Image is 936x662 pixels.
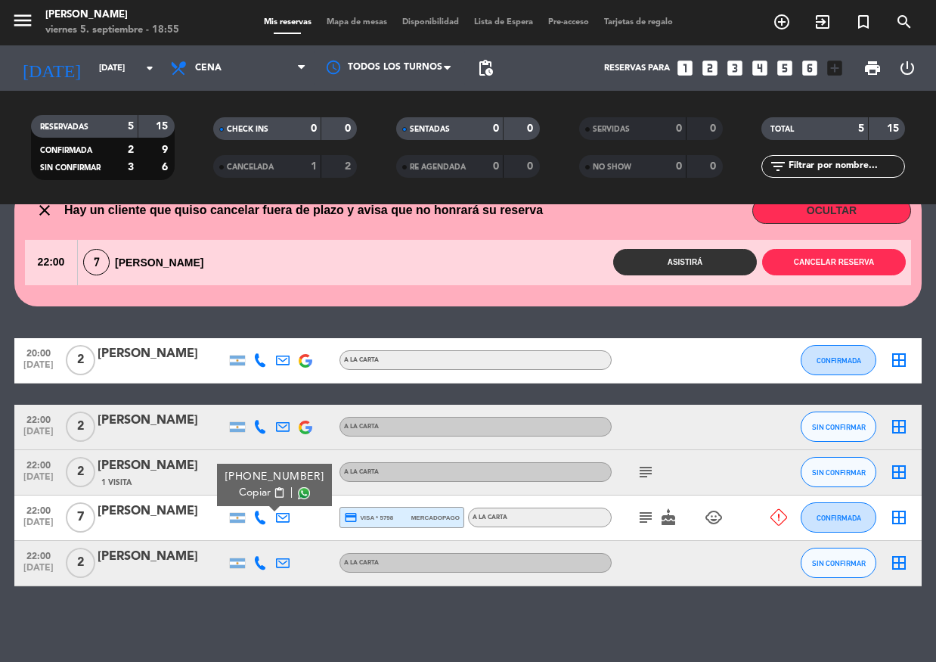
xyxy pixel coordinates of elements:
span: CANCELADA [227,163,274,171]
i: border_all [890,554,908,572]
i: looks_two [700,58,720,78]
i: border_all [890,418,908,436]
span: 2 [66,548,95,578]
strong: 6 [162,162,171,172]
button: SIN CONFIRMAR [801,457,876,487]
i: border_all [890,463,908,481]
span: 7 [66,502,95,533]
i: [DATE] [11,51,91,85]
strong: 0 [311,123,317,134]
div: [PERSON_NAME] [78,249,217,275]
strong: 0 [710,123,719,134]
span: 7 [83,249,110,275]
i: looks_3 [725,58,745,78]
div: [PERSON_NAME] [45,8,179,23]
strong: 1 [311,161,317,172]
button: OCULTAR [752,197,911,224]
span: Pre-acceso [541,18,597,26]
span: A LA CARTA [344,424,379,430]
strong: 5 [858,123,864,134]
span: A LA CARTA [473,514,507,521]
span: TOTAL [770,126,794,133]
span: [DATE] [20,472,57,490]
span: NO SHOW [593,163,631,171]
span: mercadopago [411,513,460,523]
span: print [863,59,882,77]
i: menu [11,9,34,32]
div: [PERSON_NAME] [98,547,226,567]
span: 22:00 [20,501,57,518]
span: 2 [66,412,95,442]
i: looks_4 [750,58,770,78]
i: add_box [825,58,845,78]
strong: 15 [887,123,902,134]
i: looks_5 [775,58,795,78]
strong: 0 [527,123,536,134]
span: visa * 5798 [344,511,393,524]
i: looks_6 [800,58,820,78]
span: pending_actions [476,59,494,77]
span: Hay un cliente que quiso cancelar fuera de plazo y avisa que no honrará su reserva [64,200,543,220]
span: 22:00 [20,455,57,473]
strong: 2 [345,161,354,172]
i: border_all [890,508,908,527]
span: | [290,485,293,501]
span: 1 Visita [101,477,132,489]
strong: 3 [128,162,134,172]
i: add_circle_outline [773,13,791,31]
img: google-logo.png [299,354,312,368]
strong: 0 [493,123,499,134]
strong: 0 [493,161,499,172]
span: 22:00 [20,410,57,427]
span: 22:00 [25,240,77,285]
button: Asistirá [613,249,757,275]
div: [PERSON_NAME] [98,502,226,521]
button: CONFIRMADA [801,502,876,533]
span: Cena [195,63,222,73]
i: turned_in_not [854,13,872,31]
img: google-logo.png [299,421,312,434]
span: Mapa de mesas [319,18,395,26]
span: 2 [66,345,95,375]
span: SIN CONFIRMAR [812,468,866,477]
i: search [895,13,913,31]
button: SIN CONFIRMAR [801,412,876,442]
strong: 0 [676,161,682,172]
input: Filtrar por nombre... [787,158,904,175]
span: Disponibilidad [395,18,466,26]
span: CONFIRMADA [817,514,861,522]
div: [PHONE_NUMBER] [225,469,324,485]
span: Lista de Espera [466,18,541,26]
i: looks_one [675,58,695,78]
span: A LA CARTA [344,357,379,363]
div: LOG OUT [890,45,925,91]
i: child_care [705,508,723,527]
span: 2 [66,457,95,487]
strong: 9 [162,145,171,155]
strong: 0 [710,161,719,172]
span: CHECK INS [227,126,268,133]
i: subject [637,508,655,527]
span: [DATE] [20,517,57,535]
span: SERVIDAS [593,126,630,133]
strong: 15 [156,121,171,132]
span: CONFIRMADA [40,147,92,154]
span: [DATE] [20,427,57,444]
span: [DATE] [20,563,57,580]
span: 22:00 [20,546,57,564]
i: filter_list [769,157,787,176]
span: RESERVADAS [40,123,88,131]
div: [PERSON_NAME] [98,456,226,476]
i: arrow_drop_down [141,59,159,77]
span: 20:00 [20,343,57,361]
button: Cancelar reserva [762,249,906,275]
i: credit_card [344,511,358,524]
i: subject [637,463,655,481]
button: Copiarcontent_paste [239,485,285,501]
span: SIN CONFIRMAR [812,423,866,431]
button: menu [11,9,34,37]
span: RE AGENDADA [410,163,466,171]
span: Mis reservas [256,18,319,26]
span: [DATE] [20,360,57,378]
span: SENTADAS [410,126,450,133]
